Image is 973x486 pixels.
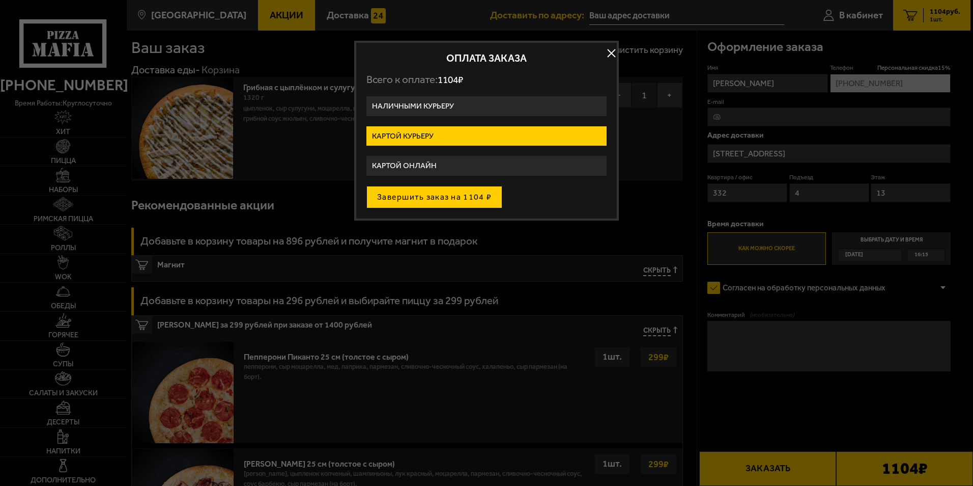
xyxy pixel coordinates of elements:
[438,74,463,86] span: 1104 ₽
[366,73,607,86] p: Всего к оплате:
[366,186,502,208] button: Завершить заказ на 1104 ₽
[366,156,607,176] label: Картой онлайн
[366,126,607,146] label: Картой курьеру
[366,96,607,116] label: Наличными курьеру
[366,53,607,63] h2: Оплата заказа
